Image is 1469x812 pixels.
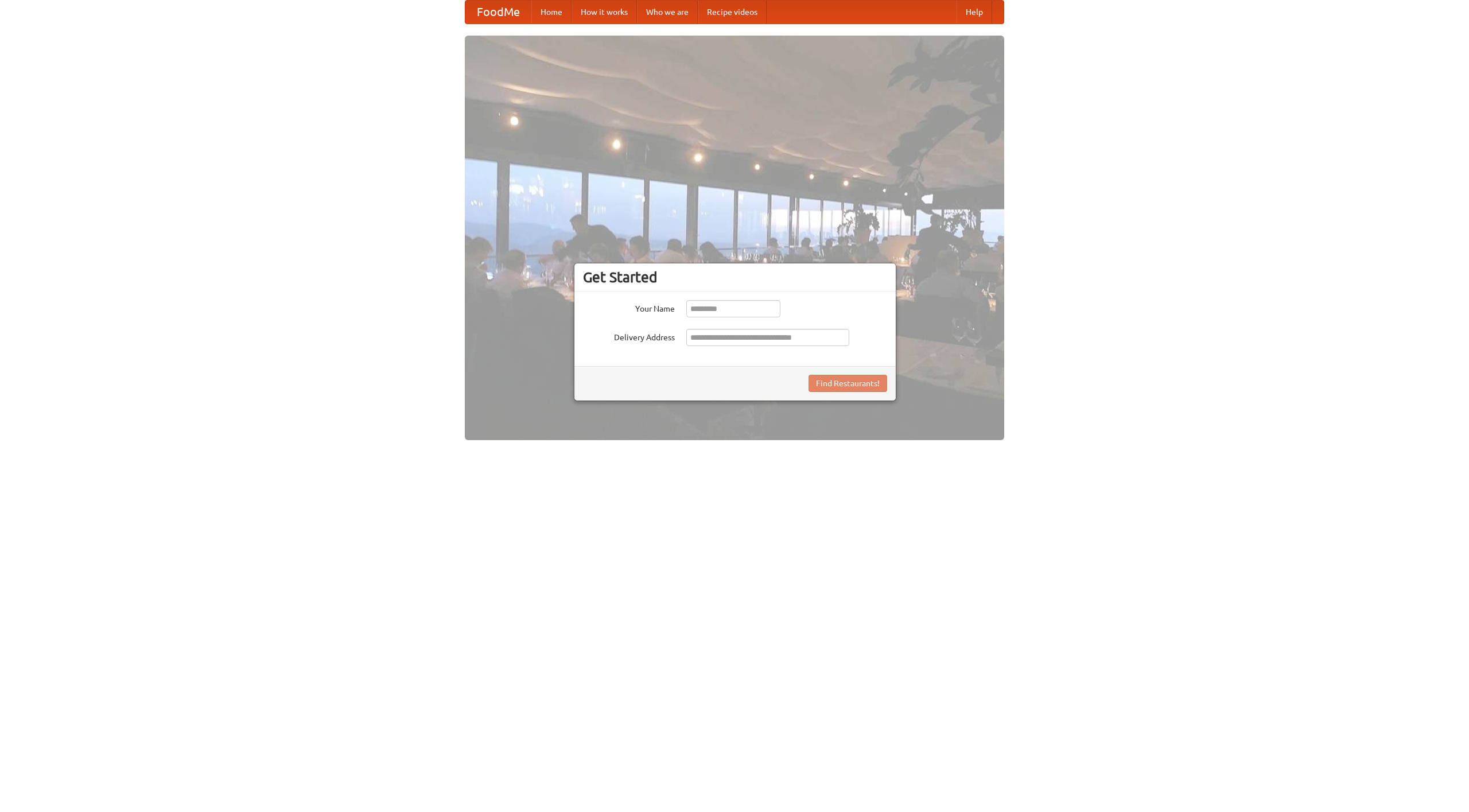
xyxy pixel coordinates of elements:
label: Delivery Address [583,329,675,343]
a: Recipe videos [698,1,767,24]
a: FoodMe [465,1,531,24]
a: Home [531,1,572,24]
button: Find Restaurants! [809,375,887,392]
label: Your Name [583,300,675,314]
a: Help [957,1,992,24]
a: How it works [572,1,637,24]
a: Who we are [637,1,698,24]
h3: Get Started [583,269,887,286]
